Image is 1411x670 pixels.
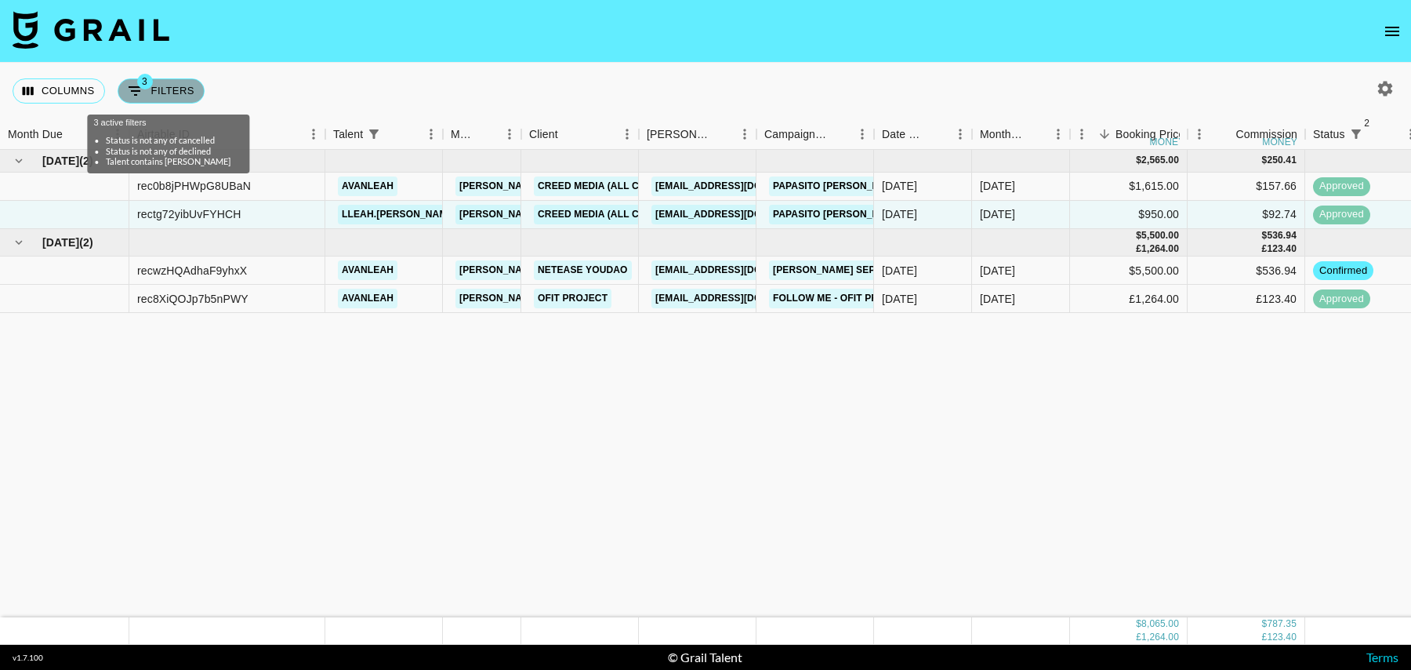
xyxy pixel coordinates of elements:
[1262,229,1268,242] div: $
[1235,119,1297,150] div: Commission
[1345,123,1367,145] div: 2 active filters
[1345,123,1367,145] button: Show filters
[1141,154,1179,167] div: 2,565.00
[851,122,874,146] button: Menu
[882,263,917,279] div: 26/08/2025
[1262,154,1268,167] div: $
[93,118,243,167] div: 3 active filters
[647,119,711,150] div: [PERSON_NAME]
[1313,207,1370,222] span: approved
[1188,201,1305,229] div: $92.74
[129,119,325,150] div: Airtable ID
[443,119,521,150] div: Manager
[711,123,733,145] button: Sort
[1367,123,1389,145] button: Sort
[363,123,385,145] div: 1 active filter
[1150,137,1185,147] div: money
[651,205,827,224] a: [EMAIL_ADDRESS][DOMAIN_NAME]
[137,263,247,279] div: recwzHQAdhaF9yhxX
[534,205,697,224] a: Creed Media (All Campaigns)
[882,119,927,150] div: Date Created
[1025,123,1046,145] button: Sort
[333,119,363,150] div: Talent
[1188,285,1305,313] div: £123.40
[1313,264,1373,279] span: confirmed
[1094,123,1115,145] button: Sort
[106,156,230,167] li: Talent contains [PERSON_NAME]
[874,119,972,150] div: Date Created
[521,119,639,150] div: Client
[1136,631,1141,644] div: £
[1141,631,1179,644] div: 1,264.00
[1267,242,1297,256] div: 123.40
[385,123,407,145] button: Sort
[42,235,79,250] span: [DATE]
[455,205,711,224] a: [PERSON_NAME][EMAIL_ADDRESS][DOMAIN_NAME]
[419,122,443,146] button: Menu
[615,122,639,146] button: Menu
[1070,257,1188,285] div: $5,500.00
[137,178,251,194] div: rec0b8jPHWpG8UBaN
[63,123,85,145] button: Sort
[1188,122,1211,146] button: Menu
[1313,119,1345,150] div: Status
[1136,242,1141,256] div: £
[1267,617,1297,631] div: 787.35
[79,235,93,250] span: ( 2 )
[1262,631,1268,644] div: £
[1313,179,1370,194] span: approved
[882,206,917,222] div: 05/08/2025
[338,260,397,280] a: avanleah
[980,206,1015,222] div: Aug '25
[927,123,949,145] button: Sort
[756,119,874,150] div: Campaign (Type)
[1213,123,1235,145] button: Sort
[118,78,205,104] button: Show filters
[325,119,443,150] div: Talent
[764,119,829,150] div: Campaign (Type)
[1262,242,1268,256] div: £
[1141,242,1179,256] div: 1,264.00
[882,178,917,194] div: 05/08/2025
[338,289,397,308] a: avanleah
[769,177,908,196] a: Papasito [PERSON_NAME]
[668,650,742,665] div: © Grail Talent
[651,260,827,280] a: [EMAIL_ADDRESS][DOMAIN_NAME]
[769,205,908,224] a: Papasito [PERSON_NAME]
[1262,617,1268,631] div: $
[534,260,632,280] a: NetEase YouDao
[769,260,949,280] a: [PERSON_NAME] SEPT x AVANLEAH
[972,119,1070,150] div: Month Due
[1141,229,1179,242] div: 5,500.00
[1267,631,1297,644] div: 123.40
[8,119,63,150] div: Month Due
[455,260,711,280] a: [PERSON_NAME][EMAIL_ADDRESS][DOMAIN_NAME]
[534,177,697,196] a: Creed Media (All Campaigns)
[1070,201,1188,229] div: $950.00
[558,123,580,145] button: Sort
[363,123,385,145] button: Show filters
[1136,154,1141,167] div: $
[106,145,230,156] li: Status is not any of declined
[1115,119,1184,150] div: Booking Price
[1267,229,1297,242] div: 536.94
[534,289,611,308] a: Ofit Project
[13,11,169,49] img: Grail Talent
[1267,154,1297,167] div: 250.41
[733,122,756,146] button: Menu
[338,205,461,224] a: lleah.[PERSON_NAME]
[980,119,1025,150] div: Month Due
[980,291,1015,307] div: Sep '25
[42,153,79,169] span: [DATE]
[13,653,43,663] div: v 1.7.100
[455,177,711,196] a: [PERSON_NAME][EMAIL_ADDRESS][DOMAIN_NAME]
[338,177,397,196] a: avanleah
[8,150,30,172] button: hide children
[451,119,476,150] div: Manager
[455,289,711,308] a: [PERSON_NAME][EMAIL_ADDRESS][DOMAIN_NAME]
[1141,617,1179,631] div: 8,065.00
[137,206,241,222] div: rectg72yibUvFYHCH
[137,291,248,307] div: rec8XiQOJp7b5nPWY
[1070,285,1188,313] div: £1,264.00
[829,123,851,145] button: Sort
